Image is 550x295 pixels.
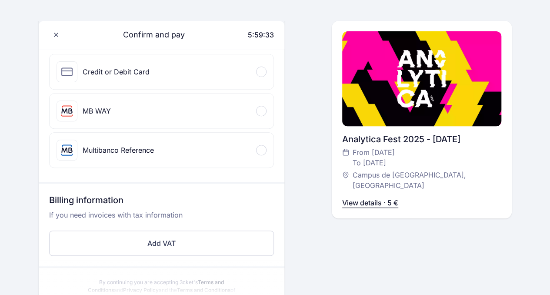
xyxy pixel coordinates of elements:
[49,231,274,256] button: Add VAT
[83,67,150,77] div: Credit or Debit Card
[83,106,111,116] div: MB WAY
[353,147,395,168] span: From [DATE] To [DATE]
[342,198,398,208] p: View details · 5 €
[49,194,274,210] h3: Billing information
[248,30,274,39] span: 5:59:33
[342,133,501,145] div: Analytica Fest 2025 - [DATE]
[123,287,159,293] a: Privacy Policy
[49,210,274,227] p: If you need invoices with tax information
[177,287,230,293] a: Terms and Conditions
[113,29,185,41] span: Confirm and pay
[83,145,154,155] div: Multibanco Reference
[353,170,492,191] span: Campus de [GEOGRAPHIC_DATA], [GEOGRAPHIC_DATA]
